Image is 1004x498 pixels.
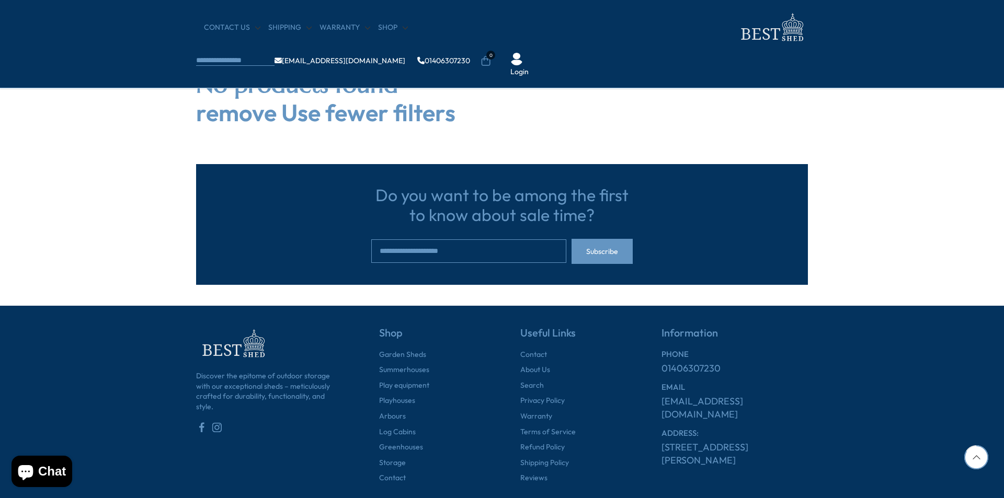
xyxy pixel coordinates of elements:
a: 0 [481,56,491,66]
a: [EMAIL_ADDRESS][DOMAIN_NAME] [661,395,808,421]
a: About Us [520,365,550,375]
a: Shop [378,22,408,33]
a: Refund Policy [520,442,565,453]
a: 01406307230 [417,57,470,64]
button: Subscribe [572,239,633,264]
a: Warranty [320,22,370,33]
a: Shipping [268,22,312,33]
img: User Icon [510,53,523,65]
h5: Information [661,327,808,350]
a: 01406307230 [661,362,721,375]
a: Greenhouses [379,442,423,453]
h2: No products found [196,71,808,128]
a: remove Use fewer filters [196,99,455,127]
span: Subscribe [586,248,618,255]
h6: PHONE [661,350,808,359]
a: Search [520,380,544,391]
p: Discover the epitome of outdoor storage with our exceptional sheds – meticulously crafted for dur... [196,371,343,422]
h6: EMAIL [661,383,808,392]
a: Warranty [520,411,552,422]
a: Arbours [379,411,406,422]
h6: ADDRESS: [661,428,808,438]
a: [EMAIL_ADDRESS][DOMAIN_NAME] [275,57,405,64]
a: Login [510,67,529,77]
h3: Do you want to be among the first to know about sale time? [371,185,633,225]
a: Contact [379,473,406,483]
a: Contact [520,350,547,360]
a: [STREET_ADDRESS][PERSON_NAME] [661,441,808,467]
a: Playhouses [379,396,415,406]
a: Log Cabins [379,427,416,437]
h5: Useful Links [520,327,625,350]
inbox-online-store-chat: Shopify online store chat [8,456,75,490]
a: CONTACT US [204,22,260,33]
a: Garden Sheds [379,350,426,360]
a: Summerhouses [379,365,429,375]
a: Play equipment [379,380,429,391]
a: Terms of Service [520,427,576,437]
a: Reviews [520,473,547,483]
span: 0 [486,51,495,60]
a: Shipping Policy [520,458,569,468]
a: Privacy Policy [520,396,565,406]
a: Storage [379,458,406,468]
img: footer-logo [196,327,269,361]
h5: Shop [379,327,484,350]
img: logo [735,10,808,44]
